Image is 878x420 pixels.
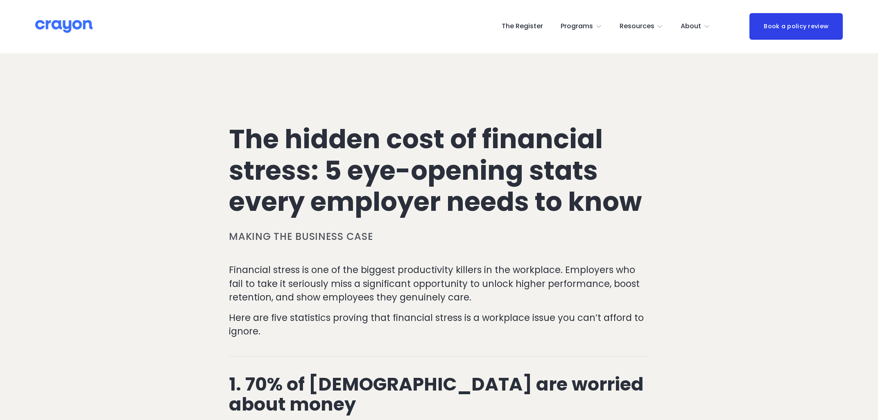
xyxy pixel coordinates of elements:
a: folder dropdown [620,20,663,33]
img: Crayon [35,19,93,34]
span: Resources [620,20,654,32]
h2: 1. 70% of [DEMOGRAPHIC_DATA] are worried about money [229,374,649,415]
a: The Register [502,20,543,33]
span: About [681,20,701,32]
a: folder dropdown [561,20,602,33]
p: Here are five statistics proving that financial stress is a workplace issue you can’t afford to i... [229,311,649,339]
a: folder dropdown [681,20,710,33]
p: Financial stress is one of the biggest productivity killers in the workplace. Employers who fail ... [229,263,649,305]
h1: The hidden cost of financial stress: 5 eye-opening stats every employer needs to know [229,124,649,218]
a: Book a policy review [749,13,843,40]
span: Programs [561,20,593,32]
a: Making the business case [229,230,373,243]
